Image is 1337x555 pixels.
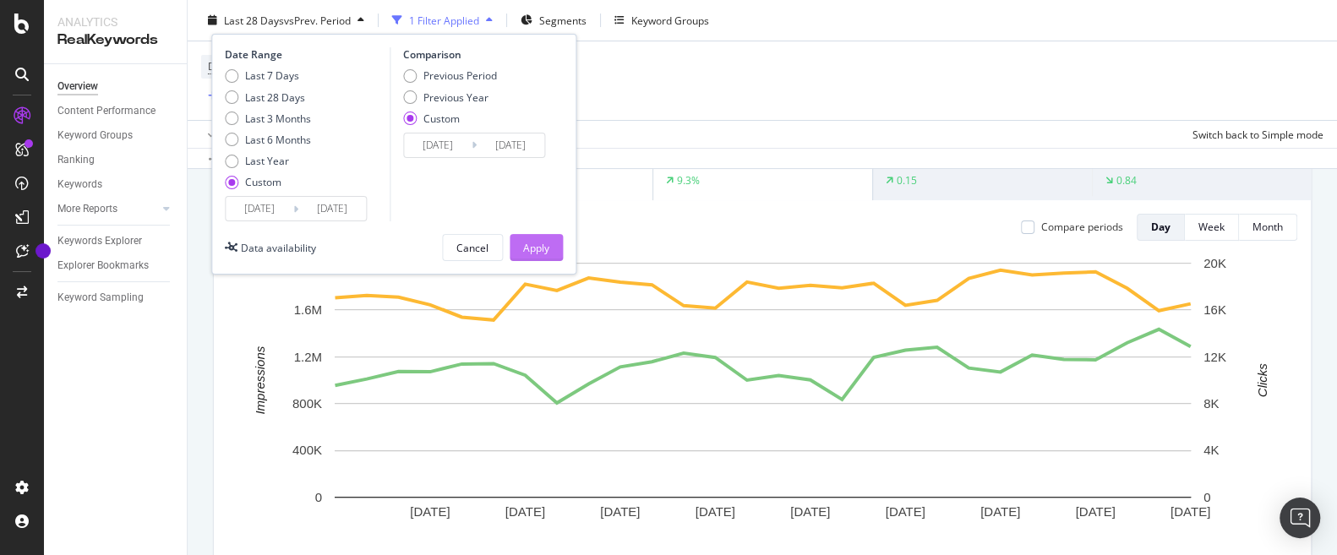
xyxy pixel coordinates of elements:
svg: A chart. [227,254,1297,548]
text: 0 [1203,490,1210,504]
text: 8K [1203,396,1219,411]
div: Previous Period [423,68,497,83]
div: Cancel [456,240,488,254]
a: Keyword Groups [57,127,175,144]
text: 400K [292,443,322,457]
button: Month [1239,214,1297,241]
button: Switch back to Simple mode [1186,121,1323,148]
div: Switch back to Simple mode [1192,127,1323,141]
div: 0.84 [1116,173,1137,188]
div: Day [1151,220,1171,234]
a: Keywords Explorer [57,232,175,250]
div: Last 7 Days [245,68,299,83]
div: Comparison [403,47,550,62]
input: Start Date [404,133,472,157]
text: [DATE] [505,504,545,519]
span: Segments [539,13,587,27]
text: 0 [315,490,322,504]
div: Custom [225,175,311,189]
a: Overview [57,78,175,95]
div: Last 3 Months [225,111,311,125]
input: End Date [298,197,366,220]
text: 1.6M [294,302,322,317]
button: Keyword Groups [608,7,716,34]
div: Last 7 Days [225,68,311,83]
div: Previous Year [423,90,488,104]
text: [DATE] [980,504,1020,519]
div: Last Year [245,154,289,168]
div: 1 Filter Applied [409,13,479,27]
div: Last Year [225,154,311,168]
div: Custom [423,111,460,125]
div: Keywords Explorer [57,232,142,250]
div: Keywords [57,176,102,193]
text: [DATE] [1171,504,1210,519]
div: Content Performance [57,102,156,120]
button: Apply [201,121,250,148]
div: Custom [245,175,281,189]
button: 1 Filter Applied [385,7,499,34]
text: 1.2M [294,350,322,364]
text: [DATE] [600,504,640,519]
div: Last 6 Months [245,133,311,147]
a: More Reports [57,200,158,218]
span: Last 28 Days [224,13,284,27]
text: Impressions [253,346,267,414]
a: Ranking [57,151,175,169]
div: Previous Year [403,90,497,104]
div: Overview [57,78,98,95]
button: Segments [514,7,593,34]
div: 9.3% [677,173,700,188]
div: Last 6 Months [225,133,311,147]
button: Week [1185,214,1239,241]
div: Apply [523,240,549,254]
div: Last 3 Months [245,111,311,125]
a: Keywords [57,176,175,193]
span: vs Prev. Period [284,13,351,27]
div: Data availability [241,240,316,254]
text: 20K [1203,256,1226,270]
input: End Date [477,133,544,157]
div: 0.15 [897,173,917,188]
div: Date Range [225,47,385,62]
div: Week [1198,220,1225,234]
div: RealKeywords [57,30,173,50]
a: Explorer Bookmarks [57,257,175,275]
text: Clicks [1254,362,1269,396]
text: [DATE] [410,504,450,519]
div: Last 28 Days [225,90,311,104]
a: Keyword Sampling [57,289,175,307]
div: Keyword Groups [631,13,709,27]
a: Content Performance [57,102,175,120]
text: [DATE] [696,504,735,519]
div: Ranking [57,151,95,169]
div: Open Intercom Messenger [1280,498,1320,538]
div: Keyword Groups [57,127,133,144]
div: Analytics [57,14,173,30]
div: Custom [403,111,497,125]
text: [DATE] [886,504,925,519]
text: 16K [1203,302,1226,317]
div: Tooltip anchor [35,243,51,258]
text: 4K [1203,443,1219,457]
div: Last 28 Days [245,90,305,104]
div: Month [1252,220,1283,234]
button: Cancel [442,234,503,261]
text: 800K [292,396,322,411]
button: Add Filter [201,86,269,106]
div: More Reports [57,200,117,218]
text: [DATE] [1075,504,1115,519]
button: Apply [510,234,563,261]
div: Compare periods [1041,220,1123,234]
div: Previous Period [403,68,497,83]
text: [DATE] [790,504,830,519]
text: 12K [1203,350,1226,364]
button: Last 28 DaysvsPrev. Period [201,7,371,34]
button: Day [1137,214,1185,241]
span: Device [208,59,240,73]
div: Explorer Bookmarks [57,257,149,275]
div: Keyword Sampling [57,289,144,307]
input: Start Date [226,197,293,220]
